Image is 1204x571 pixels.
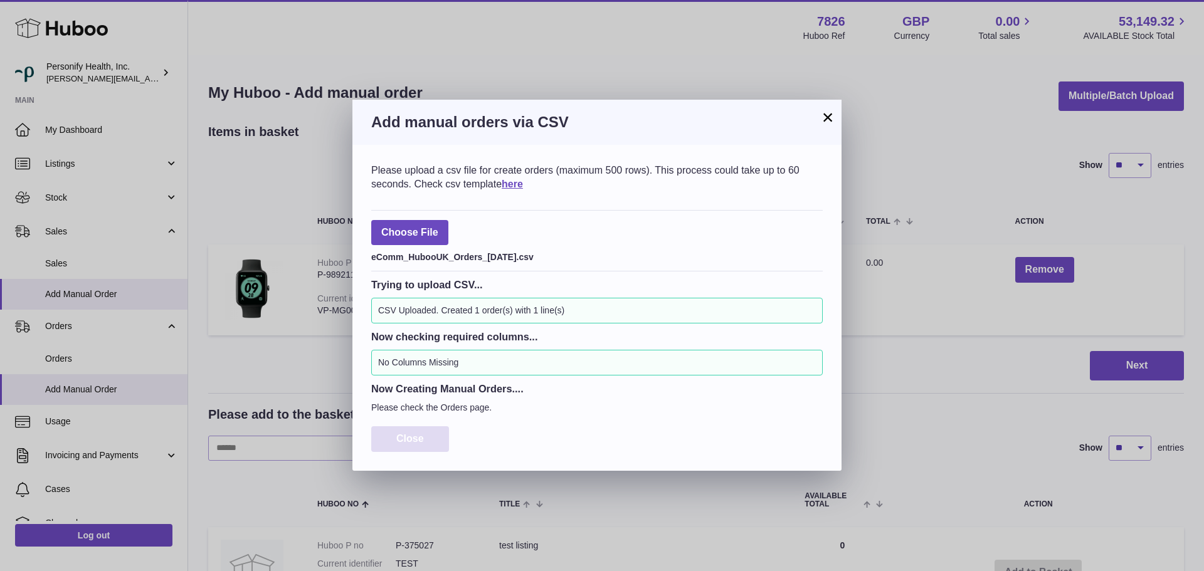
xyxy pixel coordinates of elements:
[502,179,523,189] a: here
[371,248,823,263] div: eComm_HubooUK_Orders_[DATE].csv
[820,110,835,125] button: ×
[371,382,823,396] h3: Now Creating Manual Orders....
[371,402,823,414] p: Please check the Orders page.
[371,426,449,452] button: Close
[371,278,823,291] h3: Trying to upload CSV...
[396,433,424,444] span: Close
[371,330,823,343] h3: Now checking required columns...
[371,220,448,246] span: Choose File
[371,350,823,375] div: No Columns Missing
[371,164,823,191] div: Please upload a csv file for create orders (maximum 500 rows). This process could take up to 60 s...
[371,298,823,323] div: CSV Uploaded. Created 1 order(s) with 1 line(s)
[371,112,823,132] h3: Add manual orders via CSV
